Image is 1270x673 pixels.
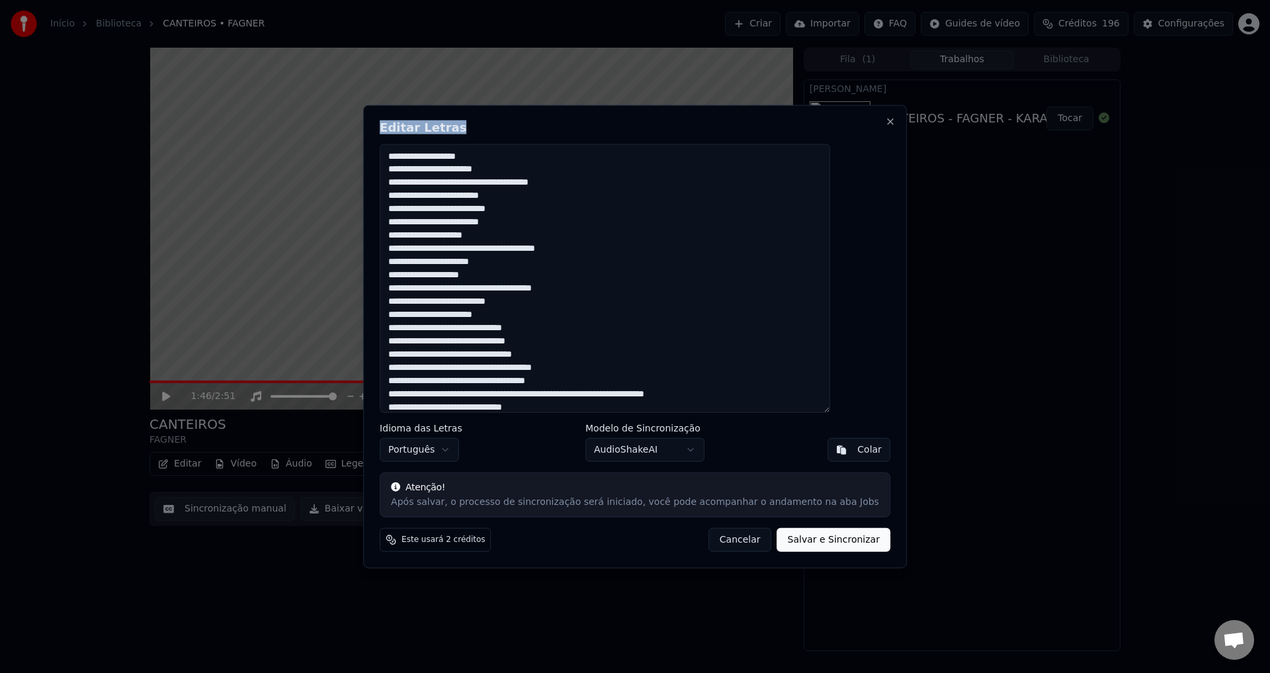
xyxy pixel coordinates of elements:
[857,443,882,457] div: Colar
[827,438,890,462] button: Colar
[391,496,879,509] div: Após salvar, o processo de sincronização será iniciado, você pode acompanhar o andamento na aba Jobs
[777,528,890,552] button: Salvar e Sincronizar
[402,535,485,545] span: Este usará 2 créditos
[380,121,890,133] h2: Editar Letras
[585,424,704,433] label: Modelo de Sincronização
[380,424,462,433] label: Idioma das Letras
[708,528,772,552] button: Cancelar
[391,481,879,494] div: Atenção!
